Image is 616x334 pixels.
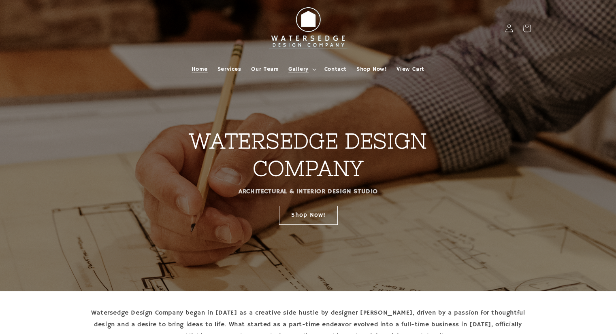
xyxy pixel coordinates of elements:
span: View Cart [396,66,424,73]
a: Shop Now! [352,61,392,78]
a: Contact [320,61,352,78]
span: Services [217,66,241,73]
a: Our Team [246,61,284,78]
img: Watersedge Design Co [264,3,353,53]
span: Home [192,66,207,73]
a: Services [213,61,246,78]
summary: Gallery [283,61,319,78]
a: Home [187,61,212,78]
strong: ARCHITECTURAL & INTERIOR DESIGN STUDIO [239,188,378,196]
strong: WATERSEDGE DESIGN COMPANY [189,129,427,180]
span: Shop Now! [356,66,387,73]
a: View Cart [392,61,429,78]
span: Contact [324,66,347,73]
span: Gallery [288,66,308,73]
span: Our Team [251,66,279,73]
a: Shop Now! [279,205,337,224]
